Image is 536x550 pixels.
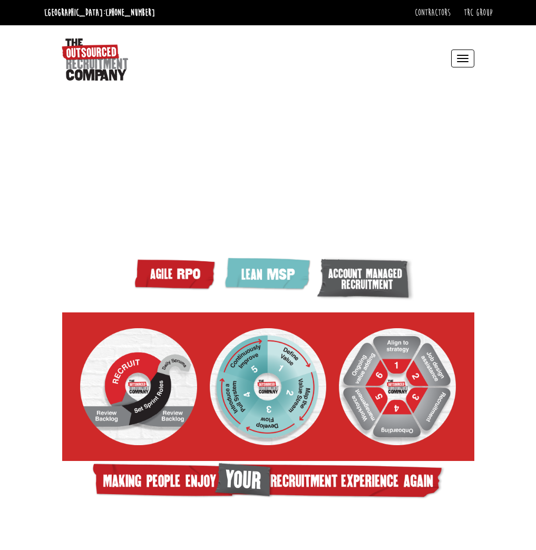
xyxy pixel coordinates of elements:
[80,328,197,445] img: Agile RPO
[42,4,158,21] li: [GEOGRAPHIC_DATA]:
[105,7,155,18] a: [PHONE_NUMBER]
[464,7,492,18] a: TRC Group
[90,461,446,502] img: making-people-enjoy.png
[62,38,128,81] img: The Outsourced Recruitment Company
[415,7,451,18] a: Contractors
[316,257,416,302] img: Account managed recruitment
[339,328,455,445] img: Account Managed Recruitment
[210,328,326,445] img: Lean MSP
[132,257,221,291] img: Agile RPO
[221,257,316,293] img: lean MSP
